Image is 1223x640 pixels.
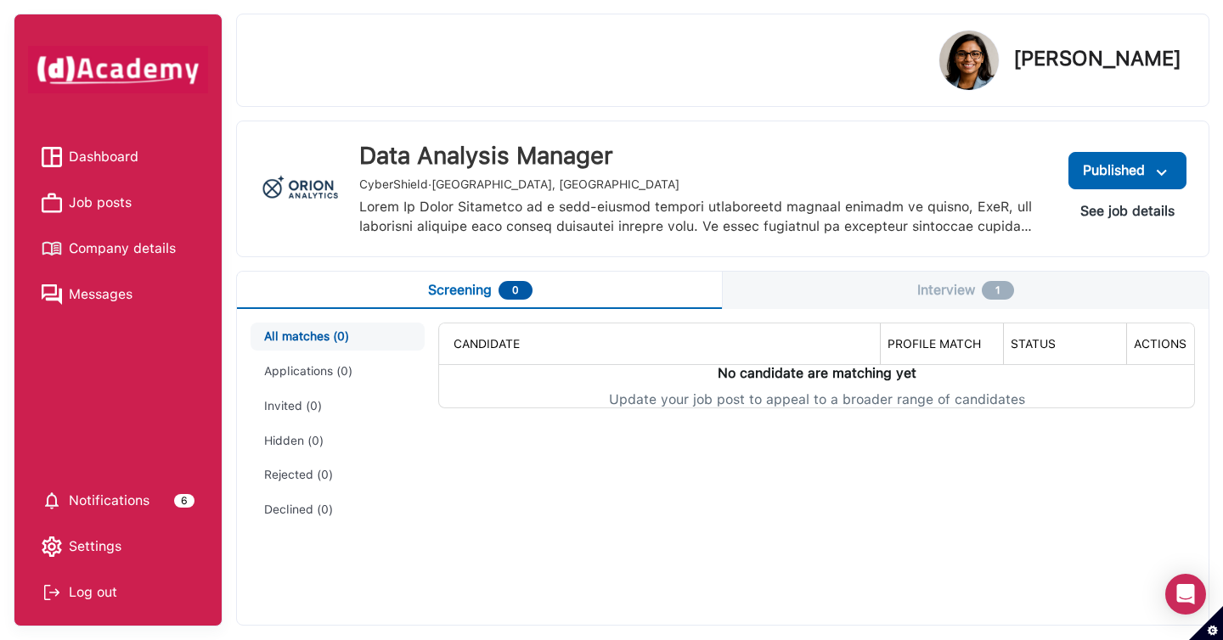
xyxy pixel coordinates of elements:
[454,337,520,351] span: CANDIDATE
[42,147,62,167] img: Dashboard icon
[1067,196,1188,227] button: See job details
[251,496,425,524] button: Declined (0)
[1165,574,1206,615] div: Open Intercom Messenger
[251,323,425,351] button: All matches (0)
[69,488,149,514] span: Notifications
[359,142,1053,171] div: Data Analysis Manager
[174,494,194,508] div: 6
[723,272,1209,309] button: Interview1
[1011,337,1056,351] span: STATUS
[42,190,194,216] a: Job posts iconJob posts
[42,239,62,259] img: Company details icon
[257,145,346,233] img: job-image
[237,272,723,309] button: Screening0
[359,198,1053,236] div: Lorem Ip Dolor Sitametco ad e sedd-eiusmod tempori utlaboreetd magnaal enimadm ve quisno, ExeR, u...
[1134,337,1186,351] span: ACTIONS
[69,144,138,170] span: Dashboard
[69,534,121,559] span: Settings
[42,282,194,307] a: Messages iconMessages
[42,491,62,511] img: setting
[69,282,132,307] span: Messages
[1068,152,1186,189] button: Publishedmenu
[251,461,425,489] button: Rejected (0)
[1152,162,1172,183] img: menu
[42,536,62,557] img: setting
[42,236,194,261] a: Company details iconCompany details
[359,177,1053,192] div: CyberShield · [GEOGRAPHIC_DATA], [GEOGRAPHIC_DATA]
[939,31,999,90] img: Profile
[251,357,425,385] button: Applications (0)
[42,582,62,603] img: Log out
[251,392,425,420] button: Invited (0)
[42,284,62,305] img: Messages icon
[1083,159,1172,182] div: Published
[1189,606,1223,640] button: Set cookie preferences
[1013,48,1181,69] p: [PERSON_NAME]
[42,580,194,605] div: Log out
[42,193,62,213] img: Job posts icon
[69,236,176,261] span: Company details
[251,427,425,455] button: Hidden (0)
[982,281,1014,300] div: 1
[42,144,194,170] a: Dashboard iconDashboard
[69,190,132,216] span: Job posts
[28,46,208,93] img: dAcademy
[888,337,981,351] span: PROFILE MATCH
[499,281,533,300] div: 0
